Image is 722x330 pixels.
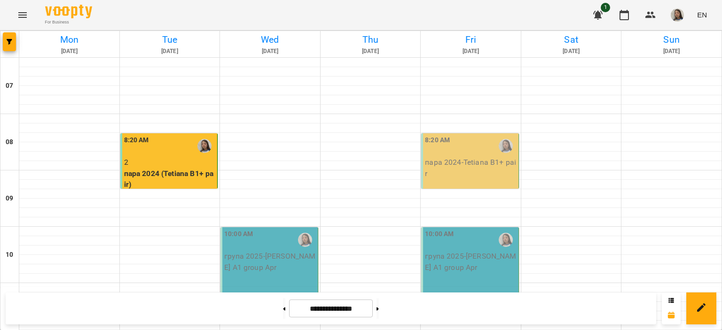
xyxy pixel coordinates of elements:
img: Tetiana [197,139,212,153]
h6: [DATE] [121,47,219,56]
span: 1 [601,3,610,12]
h6: Sat [523,32,620,47]
img: Tetiana [298,233,312,247]
h6: [DATE] [21,47,118,56]
h6: [DATE] [422,47,519,56]
p: група 2025 - [PERSON_NAME] A1 group Apr [224,251,316,273]
img: Voopty Logo [45,5,92,18]
p: 2 [124,157,216,168]
h6: Sun [623,32,720,47]
h6: Fri [422,32,519,47]
h6: [DATE] [623,47,720,56]
img: 8562b237ea367f17c5f9591cc48de4ba.jpg [671,8,684,22]
img: Tetiana [499,233,513,247]
p: пара 2024 (Tetiana B1+ pair) [124,168,216,190]
h6: 09 [6,193,13,204]
label: 8:20 AM [124,135,149,146]
span: EN [697,10,707,20]
h6: Thu [322,32,419,47]
span: For Business [45,19,92,25]
h6: [DATE] [322,47,419,56]
label: 10:00 AM [224,229,253,239]
h6: [DATE] [523,47,620,56]
img: Tetiana [499,139,513,153]
label: 10:00 AM [425,229,454,239]
button: EN [693,6,711,23]
p: пара 2024 - Tetiana B1+ pair [425,157,517,179]
h6: Mon [21,32,118,47]
h6: [DATE] [221,47,319,56]
h6: 10 [6,250,13,260]
h6: Tue [121,32,219,47]
button: Menu [11,4,34,26]
label: 8:20 AM [425,135,450,146]
h6: Wed [221,32,319,47]
h6: 08 [6,137,13,147]
p: група 2025 - [PERSON_NAME] A1 group Apr [425,251,517,273]
h6: 07 [6,81,13,91]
